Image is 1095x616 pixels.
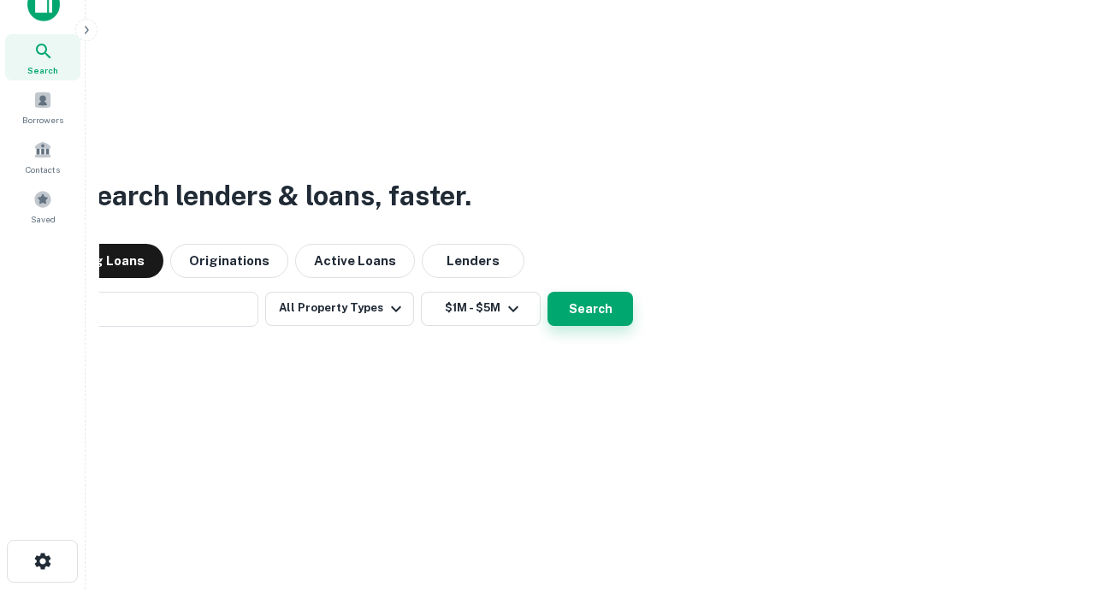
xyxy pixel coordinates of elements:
[26,163,60,176] span: Contacts
[5,183,80,229] a: Saved
[422,244,524,278] button: Lenders
[5,133,80,180] a: Contacts
[22,113,63,127] span: Borrowers
[170,244,288,278] button: Originations
[27,63,58,77] span: Search
[31,212,56,226] span: Saved
[5,34,80,80] a: Search
[421,292,541,326] button: $1M - $5M
[1009,479,1095,561] iframe: Chat Widget
[265,292,414,326] button: All Property Types
[78,175,471,216] h3: Search lenders & loans, faster.
[5,84,80,130] a: Borrowers
[295,244,415,278] button: Active Loans
[547,292,633,326] button: Search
